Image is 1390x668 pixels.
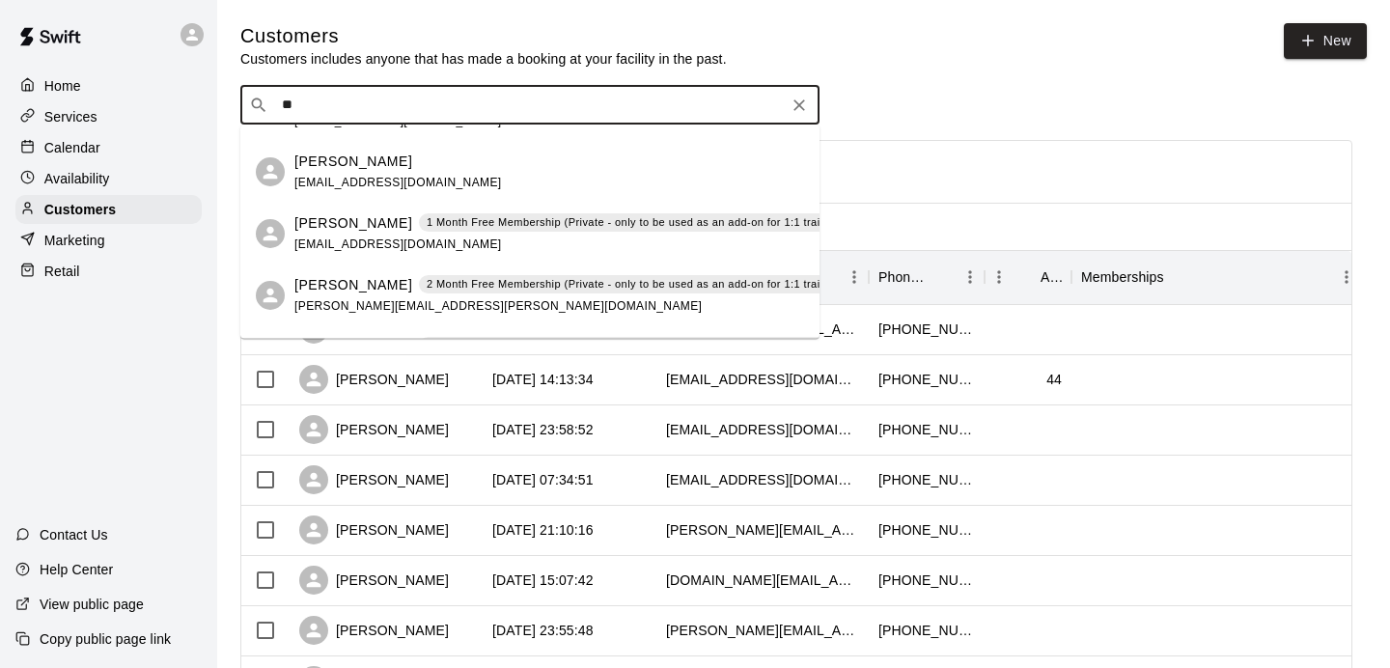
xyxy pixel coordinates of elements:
[15,195,202,224] a: Customers
[869,250,985,304] div: Phone Number
[256,282,285,311] div: Josh Ou
[1164,264,1191,291] button: Sort
[1284,23,1367,59] a: New
[299,515,449,544] div: [PERSON_NAME]
[492,470,594,489] div: 2025-10-09 07:34:51
[40,595,144,614] p: View public page
[878,520,975,540] div: +16472944046
[656,250,869,304] div: Email
[40,560,113,579] p: Help Center
[240,49,727,69] p: Customers includes anyone that has made a booking at your facility in the past.
[666,571,859,590] div: keung.li@gmail.com
[294,237,502,251] span: [EMAIL_ADDRESS][DOMAIN_NAME]
[492,370,594,389] div: 2025-10-10 14:13:34
[44,107,97,126] p: Services
[666,520,859,540] div: assunta.rende@gmail.com
[1081,250,1164,304] div: Memberships
[299,616,449,645] div: [PERSON_NAME]
[492,571,594,590] div: 2025-10-08 15:07:42
[44,138,100,157] p: Calendar
[256,158,285,187] div: Jonah Litvack
[15,226,202,255] a: Marketing
[492,420,594,439] div: 2025-10-09 23:58:52
[44,262,80,281] p: Retail
[44,76,81,96] p: Home
[878,370,975,389] div: +14169533331
[15,71,202,100] a: Home
[294,337,412,357] p: [PERSON_NAME]
[878,250,929,304] div: Phone Number
[44,231,105,250] p: Marketing
[1071,250,1361,304] div: Memberships
[40,629,171,649] p: Copy public page link
[1041,250,1062,304] div: Age
[299,415,449,444] div: [PERSON_NAME]
[294,275,412,295] p: [PERSON_NAME]
[294,213,412,234] p: [PERSON_NAME]
[786,92,813,119] button: Clear
[985,250,1071,304] div: Age
[294,152,412,172] p: [PERSON_NAME]
[40,525,108,544] p: Contact Us
[666,621,859,640] div: inge.spindel@yahoo.com
[985,263,1014,292] button: Menu
[878,420,975,439] div: +16476789494
[1332,263,1361,292] button: Menu
[240,86,820,125] div: Search customers by name or email
[840,263,869,292] button: Menu
[256,220,285,249] div: Jordan Lee
[15,164,202,193] a: Availability
[878,621,975,640] div: +14169992228
[15,257,202,286] a: Retail
[1046,370,1062,389] div: 44
[666,370,859,389] div: burhan.ehsan@gmail.com
[15,102,202,131] a: Services
[294,114,502,127] span: [EMAIL_ADDRESS][DOMAIN_NAME]
[240,23,727,49] h5: Customers
[294,299,702,313] span: [PERSON_NAME][EMAIL_ADDRESS][PERSON_NAME][DOMAIN_NAME]
[294,176,502,189] span: [EMAIL_ADDRESS][DOMAIN_NAME]
[299,365,449,394] div: [PERSON_NAME]
[427,339,846,355] p: 2 Month Free Membership (Private - only to be used as an add-on for 1:1 training)
[44,200,116,219] p: Customers
[878,320,975,339] div: +16472969364
[666,420,859,439] div: michaelromano16@gmail.com
[929,264,956,291] button: Sort
[956,263,985,292] button: Menu
[492,621,594,640] div: 2025-10-07 23:55:48
[878,470,975,489] div: +14163057424
[15,133,202,162] a: Calendar
[878,571,975,590] div: +16476856904
[492,520,594,540] div: 2025-10-08 21:10:16
[666,470,859,489] div: adnan.icpmnambassador@gmail.com
[1014,264,1041,291] button: Sort
[299,465,449,494] div: [PERSON_NAME]
[44,169,110,188] p: Availability
[299,566,449,595] div: [PERSON_NAME]
[427,277,846,293] p: 2 Month Free Membership (Private - only to be used as an add-on for 1:1 training)
[427,215,846,232] p: 1 Month Free Membership (Private - only to be used as an add-on for 1:1 training)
